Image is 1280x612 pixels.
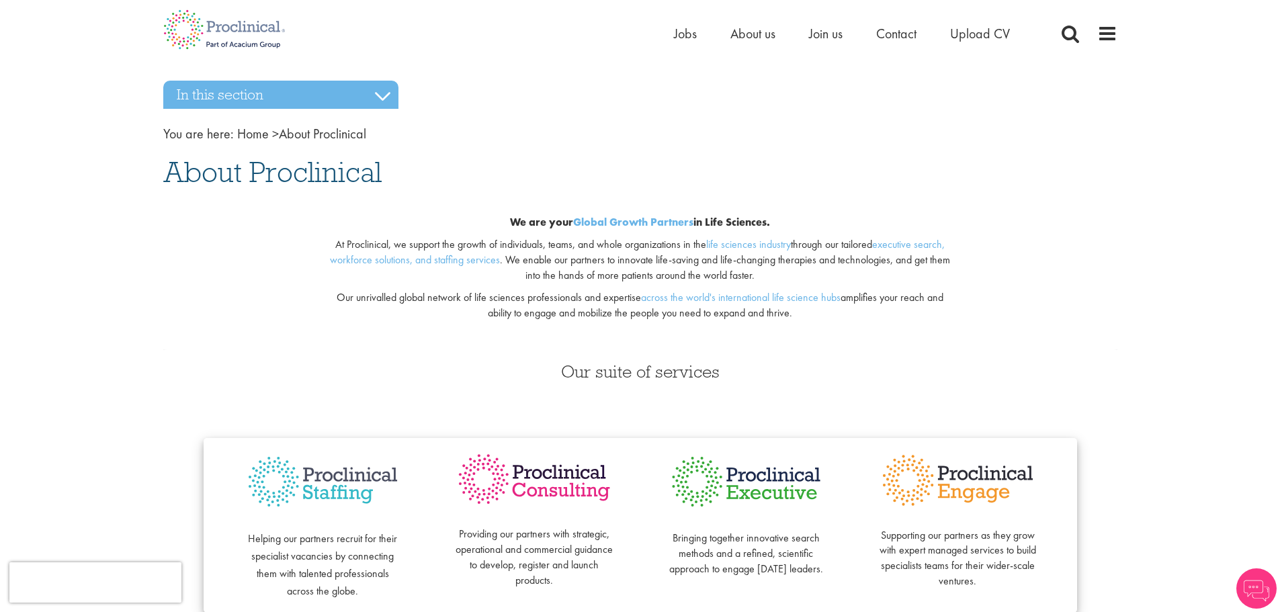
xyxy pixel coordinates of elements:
[237,125,269,142] a: breadcrumb link to Home
[1236,568,1277,609] img: Chatbot
[730,25,775,42] a: About us
[667,451,825,512] img: Proclinical Executive
[674,25,697,42] a: Jobs
[809,25,843,42] a: Join us
[330,237,945,267] a: executive search, workforce solutions, and staffing services
[237,125,366,142] span: About Proclinical
[248,531,397,598] span: Helping our partners recruit for their specialist vacancies by connecting them with talented prof...
[163,81,398,109] h3: In this section
[876,25,916,42] a: Contact
[879,451,1037,509] img: Proclinical Engage
[573,215,693,229] a: Global Growth Partners
[456,512,613,588] p: Providing our partners with strategic, operational and commercial guidance to develop, register a...
[163,125,234,142] span: You are here:
[244,451,402,513] img: Proclinical Staffing
[163,363,1117,380] h3: Our suite of services
[163,154,382,190] span: About Proclinical
[325,290,955,321] p: Our unrivalled global network of life sciences professionals and expertise amplifies your reach a...
[667,515,825,576] p: Bringing together innovative search methods and a refined, scientific approach to engage [DATE] l...
[706,237,791,251] a: life sciences industry
[510,215,770,229] b: We are your in Life Sciences.
[641,290,841,304] a: across the world's international life science hubs
[272,125,279,142] span: >
[950,25,1010,42] a: Upload CV
[456,451,613,507] img: Proclinical Consulting
[9,562,181,603] iframe: reCAPTCHA
[879,513,1037,589] p: Supporting our partners as they grow with expert managed services to build specialists teams for ...
[325,237,955,283] p: At Proclinical, we support the growth of individuals, teams, and whole organizations in the throu...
